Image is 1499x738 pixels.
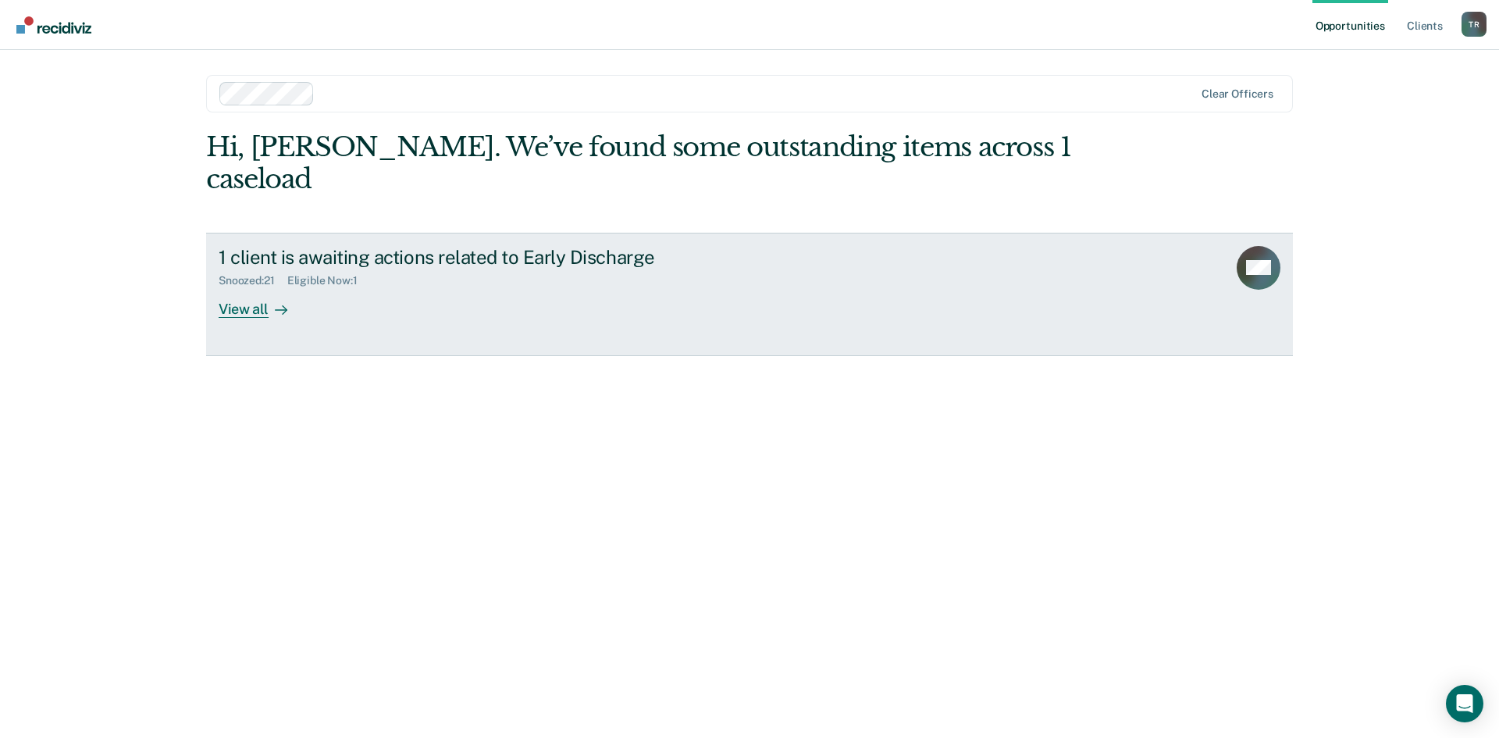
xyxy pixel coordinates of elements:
div: Snoozed : 21 [219,274,287,287]
div: View all [219,287,306,318]
a: 1 client is awaiting actions related to Early DischargeSnoozed:21Eligible Now:1View all [206,233,1293,356]
div: Eligible Now : 1 [287,274,370,287]
div: T R [1462,12,1487,37]
div: Hi, [PERSON_NAME]. We’ve found some outstanding items across 1 caseload [206,131,1076,195]
img: Recidiviz [16,16,91,34]
div: 1 client is awaiting actions related to Early Discharge [219,246,767,269]
button: Profile dropdown button [1462,12,1487,37]
div: Open Intercom Messenger [1446,685,1483,722]
div: Clear officers [1202,87,1273,101]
